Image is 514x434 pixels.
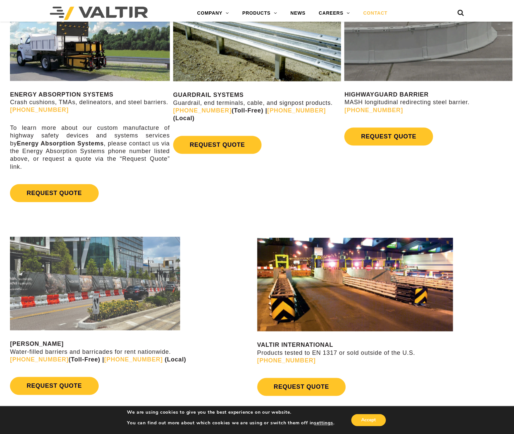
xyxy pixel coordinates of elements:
a: [PHONE_NUMBER] [10,356,68,363]
a: REQUEST QUOTE [10,184,98,202]
button: Accept [351,414,386,426]
a: REQUEST QUOTE [173,136,261,154]
strong: (Local) [165,356,186,363]
img: contact us valtir international [257,237,453,331]
a: [PHONE_NUMBER] [344,107,403,113]
a: [PHONE_NUMBER] [173,107,232,114]
p: Crash cushions, TMAs, delineators, and steel barriers. [10,91,170,114]
strong: (Toll-Free) | [10,356,104,363]
p: MASH longitudinal redirecting steel barrier. [344,91,512,114]
img: Rentals contact us image [10,237,180,330]
a: REQUEST QUOTE [10,377,98,395]
a: [PHONE_NUMBER] [257,357,316,364]
p: To learn more about our custom manufacture of highway safety devices and systems services by , pl... [10,124,170,171]
strong: [PERSON_NAME] [10,340,63,347]
a: [PHONE_NUMBER] [104,356,163,363]
strong: Energy Absorption Systems [17,140,104,147]
strong: (Toll-Free) | (Local) [173,107,326,121]
a: REQUEST QUOTE [344,127,433,145]
p: You can find out more about which cookies we are using or switch them off in . [127,420,334,426]
strong: VALTIR INTERNATIONAL [257,341,333,348]
strong: HIGHWAYGUARD BARRIER [344,91,428,98]
a: REQUEST QUOTE [257,378,346,396]
a: CONTACT [357,7,394,20]
a: CAREERS [312,7,357,20]
a: PRODUCTS [236,7,284,20]
button: settings [314,420,333,426]
p: Guardrail, end terminals, cable, and signpost products. [173,91,341,122]
a: [PHONE_NUMBER] [267,107,326,114]
a: COMPANY [190,7,236,20]
p: We are using cookies to give you the best experience on our website. [127,409,334,415]
strong: GUARDRAIL SYSTEMS [173,92,244,98]
a: [PHONE_NUMBER] [10,107,68,113]
p: Water-filled barriers and barricades for rent nationwide. [10,340,256,363]
strong: ENERGY ABSORPTION SYSTEMS [10,91,113,98]
a: NEWS [284,7,312,20]
img: Valtir [50,7,148,20]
